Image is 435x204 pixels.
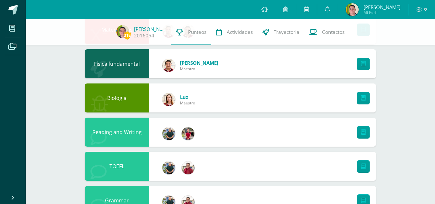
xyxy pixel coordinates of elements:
[364,10,401,15] span: Mi Perfil
[134,32,154,39] a: 2016054
[180,66,218,72] span: Maestro
[116,25,129,38] img: 2ac621d885da50cde50dcbe7d88617bc.png
[124,31,131,39] span: 318
[364,4,401,10] span: [PERSON_NAME]
[180,100,195,106] span: Maestro
[85,83,149,112] div: Biología
[180,94,195,100] a: Luz
[182,161,194,174] img: 4433c8ec4d0dcbe293dd19cfa8535420.png
[85,152,149,181] div: TOEFL
[180,60,218,66] a: [PERSON_NAME]
[162,161,175,174] img: d3b263647c2d686994e508e2c9b90e59.png
[162,93,175,106] img: 817ebf3715493adada70f01008bc6ef0.png
[182,127,194,140] img: ea60e6a584bd98fae00485d881ebfd6b.png
[227,29,253,35] span: Actividades
[162,59,175,72] img: 76b79572e868f347d82537b4f7bc2cf5.png
[304,19,349,45] a: Contactos
[85,49,149,78] div: Física fundamental
[162,127,175,140] img: d3b263647c2d686994e508e2c9b90e59.png
[211,19,258,45] a: Actividades
[274,29,299,35] span: Trayectoria
[322,29,345,35] span: Contactos
[258,19,304,45] a: Trayectoria
[171,19,211,45] a: Punteos
[85,118,149,147] div: Reading and Writing
[346,3,359,16] img: 2ac621d885da50cde50dcbe7d88617bc.png
[134,26,166,32] a: [PERSON_NAME]
[188,29,206,35] span: Punteos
